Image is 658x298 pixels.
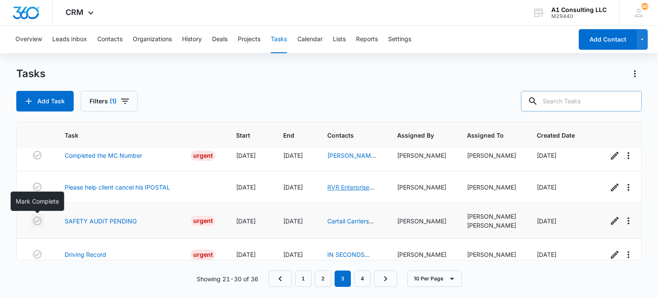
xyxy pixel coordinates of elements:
[238,26,260,53] button: Projects
[269,271,292,287] a: Previous Page
[628,67,642,81] button: Actions
[521,91,642,111] input: Search Tasks
[295,271,311,287] a: Page 1
[388,26,411,53] button: Settings
[397,217,446,226] div: [PERSON_NAME]
[551,13,607,19] div: account id
[467,151,516,160] div: [PERSON_NAME]
[467,221,516,230] div: [PERSON_NAME]
[197,274,258,283] p: Showing 21-30 of 36
[16,67,45,80] h1: Tasks
[236,217,256,225] span: [DATE]
[283,184,303,191] span: [DATE]
[65,250,106,259] a: Driving Record
[641,3,648,10] div: notifications count
[467,131,504,140] span: Assigned To
[65,217,137,226] a: SAFETY AUDIT PENDING
[537,152,556,159] span: [DATE]
[641,3,648,10] span: 46
[537,251,556,258] span: [DATE]
[467,183,516,192] div: [PERSON_NAME]
[397,151,446,160] div: [PERSON_NAME]
[52,26,87,53] button: Leads Inbox
[81,91,138,111] button: Filters(1)
[327,251,370,276] a: IN SECONDS COURIER SERVICE LLC
[537,131,575,140] span: Created Date
[236,184,256,191] span: [DATE]
[65,151,142,160] a: Completed the MC Number
[191,250,215,260] div: Urgent
[236,251,256,258] span: [DATE]
[467,250,516,259] div: [PERSON_NAME]
[551,6,607,13] div: account name
[16,91,74,111] button: Add Task
[333,26,346,53] button: Lists
[283,217,303,225] span: [DATE]
[133,26,172,53] button: Organizations
[354,271,371,287] a: Page 4
[579,29,637,50] button: Add Contact
[65,183,170,192] a: Please help client cancel his IPOSTAL
[271,26,287,53] button: Tasks
[397,250,446,259] div: [PERSON_NAME]
[537,217,556,225] span: [DATE]
[236,152,256,159] span: [DATE]
[191,151,215,161] div: Urgent
[327,217,374,234] a: Cartail Carriers L.L.C.
[269,271,397,287] nav: Pagination
[283,131,294,140] span: End
[236,131,250,140] span: Start
[212,26,227,53] button: Deals
[374,271,397,287] a: Next Page
[327,152,377,168] a: [PERSON_NAME] Limousine Inc
[182,26,202,53] button: History
[407,271,462,287] button: 10 Per Page
[327,131,364,140] span: Contacts
[15,26,42,53] button: Overview
[283,251,303,258] span: [DATE]
[191,216,215,226] div: Urgent
[297,26,323,53] button: Calendar
[335,271,351,287] em: 3
[356,26,378,53] button: Reports
[110,98,117,104] span: (1)
[537,184,556,191] span: [DATE]
[467,212,516,221] div: [PERSON_NAME]
[97,26,123,53] button: Contacts
[11,192,64,211] div: Mark Complete
[327,184,374,200] a: RVR Enterprise Inc
[397,183,446,192] div: [PERSON_NAME]
[315,271,331,287] a: Page 2
[283,152,303,159] span: [DATE]
[66,8,84,17] span: CRM
[65,131,203,140] span: Task
[397,131,434,140] span: Assigned By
